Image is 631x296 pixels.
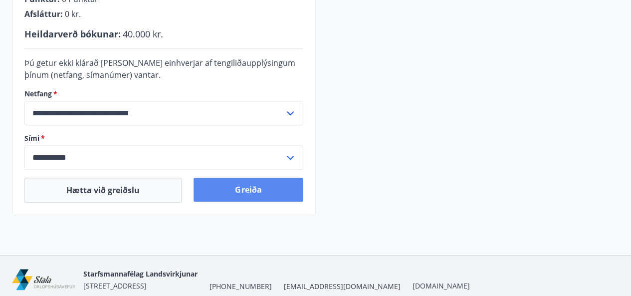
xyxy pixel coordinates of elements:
span: Starfsmannafélag Landsvirkjunar [83,269,198,279]
button: Greiða [194,178,303,202]
span: Þú getur ekki klárað [PERSON_NAME] einhverjar af tengiliðaupplýsingum þínum (netfang, símanúmer) ... [24,57,295,80]
span: [EMAIL_ADDRESS][DOMAIN_NAME] [283,282,400,292]
label: Sími [24,133,303,143]
button: Hætta við greiðslu [24,178,182,203]
span: Heildarverð bókunar : [24,28,121,40]
span: [STREET_ADDRESS] [83,281,147,291]
label: Netfang [24,89,303,99]
span: Afsláttur : [24,8,63,19]
span: 0 kr. [65,8,81,19]
a: [DOMAIN_NAME] [412,281,469,291]
span: 40.000 kr. [123,28,163,40]
span: [PHONE_NUMBER] [210,282,271,292]
img: mEl60ZlWq2dfEsT9wIdje1duLb4bJloCzzh6OZwP.png [12,269,75,291]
